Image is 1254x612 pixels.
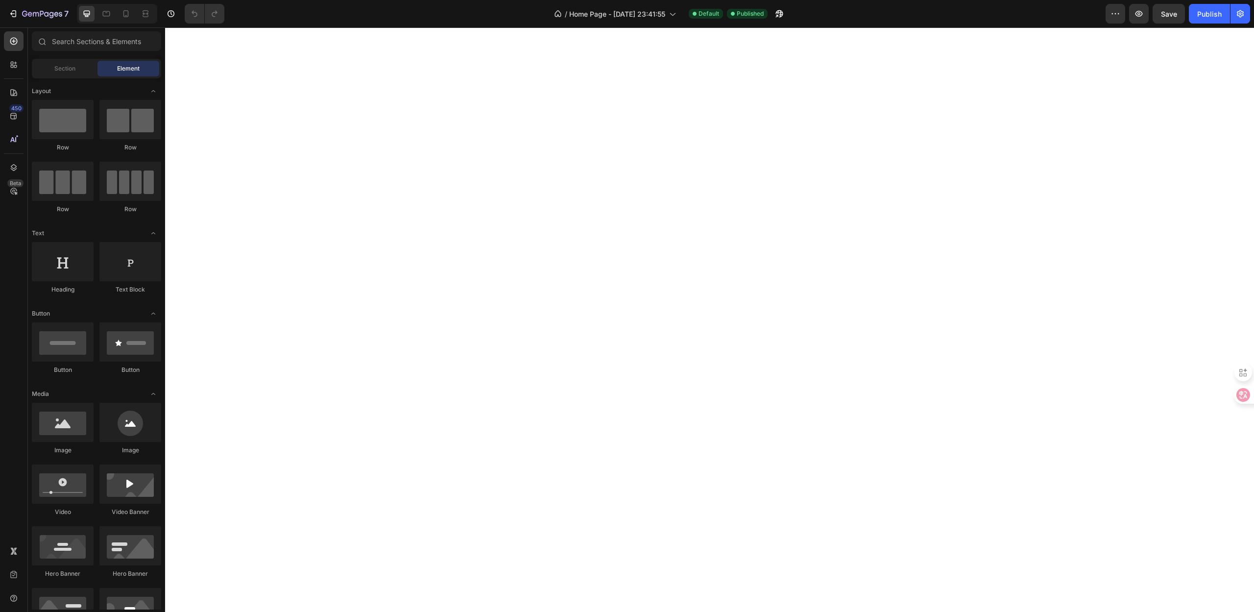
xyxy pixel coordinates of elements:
[145,386,161,402] span: Toggle open
[1189,4,1230,24] button: Publish
[99,569,161,578] div: Hero Banner
[32,390,49,398] span: Media
[99,366,161,374] div: Button
[32,508,94,516] div: Video
[99,205,161,214] div: Row
[32,569,94,578] div: Hero Banner
[99,446,161,455] div: Image
[32,31,161,51] input: Search Sections & Elements
[569,9,665,19] span: Home Page - [DATE] 23:41:55
[699,9,719,18] span: Default
[4,4,73,24] button: 7
[64,8,69,20] p: 7
[1197,9,1222,19] div: Publish
[32,285,94,294] div: Heading
[1161,10,1177,18] span: Save
[32,446,94,455] div: Image
[99,285,161,294] div: Text Block
[737,9,764,18] span: Published
[145,83,161,99] span: Toggle open
[9,104,24,112] div: 450
[165,27,1254,612] iframe: Design area
[1153,4,1185,24] button: Save
[117,64,140,73] span: Element
[145,225,161,241] span: Toggle open
[565,9,567,19] span: /
[32,205,94,214] div: Row
[32,143,94,152] div: Row
[99,508,161,516] div: Video Banner
[32,87,51,96] span: Layout
[32,309,50,318] span: Button
[145,306,161,321] span: Toggle open
[32,229,44,238] span: Text
[32,366,94,374] div: Button
[185,4,224,24] div: Undo/Redo
[7,179,24,187] div: Beta
[99,143,161,152] div: Row
[54,64,75,73] span: Section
